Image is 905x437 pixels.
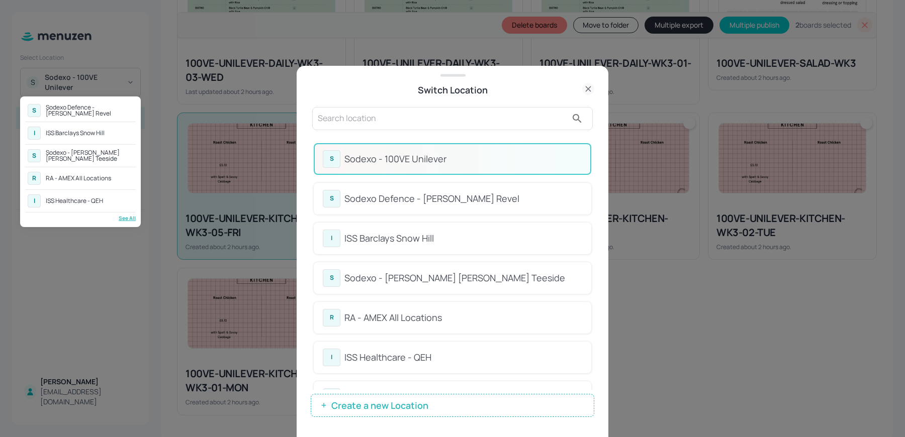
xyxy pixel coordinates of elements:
[46,104,133,117] div: Sodexo Defence - [PERSON_NAME] Revel
[46,198,103,204] div: ISS Healthcare - QEH
[28,149,41,162] div: S
[28,104,41,117] div: S
[46,130,105,136] div: ISS Barclays Snow Hill
[25,214,136,222] div: See All
[46,175,111,181] div: RA - AMEX All Locations
[28,127,41,140] div: I
[28,194,41,207] div: I
[46,150,133,162] div: Sodexo - [PERSON_NAME] [PERSON_NAME] Teeside
[28,172,41,185] div: R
